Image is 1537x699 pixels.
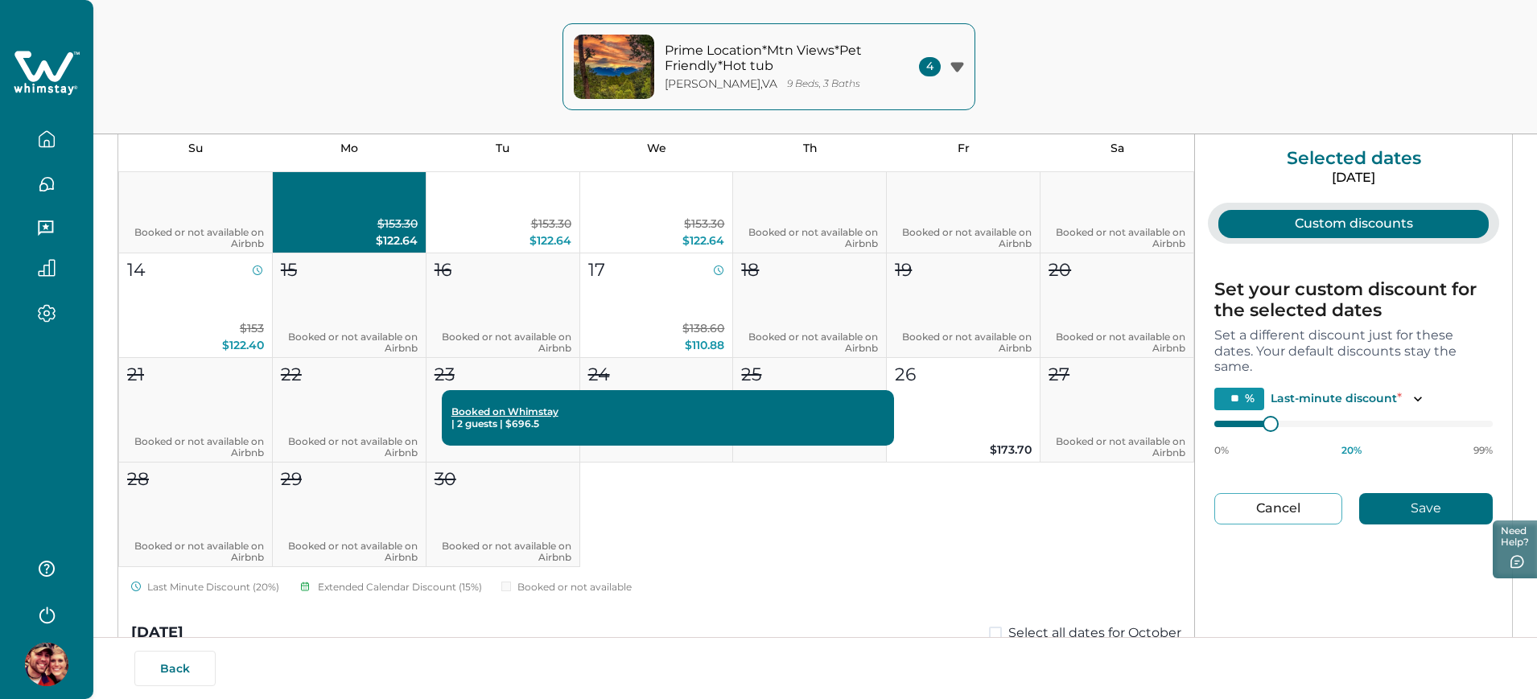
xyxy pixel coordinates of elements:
[435,361,455,388] p: 23
[895,331,1032,354] p: Booked or not available on Airbnb
[665,43,882,74] p: Prime Location*Mtn Views*Pet Friendly*Hot tub
[435,541,571,563] p: Booked or not available on Airbnb
[1214,279,1493,321] p: Set your custom discount for the selected dates
[426,463,580,567] button: 30Booked or not available on Airbnb
[579,142,733,155] p: We
[119,358,273,463] button: 21Booked or not available on Airbnb
[1049,257,1071,283] p: 20
[435,331,571,354] p: Booked or not available on Airbnb
[684,216,724,231] span: $153.30
[580,358,734,463] button: 24
[1214,327,1493,375] p: Set a different discount just for these dates. Your default discounts stay the same.
[376,233,418,248] span: $122.64
[741,257,759,283] p: 18
[119,253,273,358] button: 14$153$122.40
[685,338,724,352] span: $110.88
[895,257,912,283] p: 19
[501,580,632,594] div: Booked or not available
[25,643,68,686] img: Whimstay Host
[588,257,605,283] p: 17
[426,358,580,463] button: 23Booked on Whimstay| 2 guests | $696.5
[682,233,724,248] span: $122.64
[1271,390,1402,407] p: Last-minute discount
[118,142,272,155] p: Su
[887,253,1040,358] button: 19Booked or not available on Airbnb
[273,149,426,253] button: 8$153.30$122.64
[1408,389,1428,409] button: Toggle description
[1195,150,1512,167] p: Selected dates
[127,227,264,249] p: Booked or not available on Airbnb
[134,651,216,686] button: Back
[273,253,426,358] button: 15Booked or not available on Airbnb
[131,580,279,594] div: Last Minute Discount (20%)
[119,149,273,253] button: 7Booked or not available on Airbnb
[990,442,1032,457] span: $173.70
[1473,444,1493,457] p: 99%
[222,338,264,352] span: $122.40
[127,361,144,388] p: 21
[127,541,264,563] p: Booked or not available on Airbnb
[281,257,297,283] p: 15
[580,149,734,253] button: 10$153.30$122.64
[127,436,264,458] p: Booked or not available on Airbnb
[1049,227,1185,249] p: Booked or not available on Airbnb
[131,622,183,643] div: [DATE]
[562,23,975,110] button: property-coverPrime Location*Mtn Views*Pet Friendly*Hot tub[PERSON_NAME],VA9 Beds, 3 Baths4
[1040,149,1194,253] button: 13Booked or not available on Airbnb
[887,142,1040,155] p: Fr
[435,257,451,283] p: 16
[1218,210,1489,238] button: Custom discounts
[1195,170,1512,186] p: [DATE]
[1049,436,1185,458] p: Booked or not available on Airbnb
[580,253,734,358] button: 17$138.60$110.88
[682,321,724,335] span: $138.60
[273,463,426,567] button: 29Booked or not available on Airbnb
[426,253,580,358] button: 16Booked or not available on Airbnb
[1040,142,1194,155] p: Sa
[1214,493,1342,524] button: Cancel
[531,216,571,231] span: $153.30
[127,466,149,492] p: 28
[281,331,418,354] p: Booked or not available on Airbnb
[887,358,1040,463] button: 26$173.70
[426,149,580,253] button: 9$153.30$122.64
[741,227,878,249] p: Booked or not available on Airbnb
[787,78,860,90] p: 9 Beds, 3 Baths
[1008,623,1181,643] span: Select all dates for October
[281,436,418,458] p: Booked or not available on Airbnb
[1049,331,1185,354] p: Booked or not available on Airbnb
[281,361,302,388] p: 22
[887,149,1040,253] button: 12Booked or not available on Airbnb
[377,216,418,231] span: $153.30
[1359,493,1493,524] button: Save
[733,358,887,463] button: 25
[299,580,482,594] div: Extended Calendar Discount (15%)
[281,541,418,563] p: Booked or not available on Airbnb
[733,142,887,155] p: Th
[442,390,709,446] div: | 2 guests | $ 696.5
[1341,444,1362,457] p: 20 %
[127,257,146,283] p: 14
[281,466,302,492] p: 29
[1040,358,1194,463] button: 27Booked or not available on Airbnb
[451,406,699,417] span: Booked on Whimstay
[665,77,777,91] p: [PERSON_NAME] , VA
[733,253,887,358] button: 18Booked or not available on Airbnb
[1049,361,1069,388] p: 27
[240,321,264,335] span: $153
[895,361,916,388] p: 26
[435,466,456,492] p: 30
[1040,253,1194,358] button: 20Booked or not available on Airbnb
[919,57,941,76] span: 4
[588,361,610,388] p: 24
[273,358,426,463] button: 22Booked or not available on Airbnb
[741,361,761,388] p: 25
[119,463,273,567] button: 28Booked or not available on Airbnb
[574,35,654,99] img: property-cover
[272,142,426,155] p: Mo
[733,149,887,253] button: 11Booked or not available on Airbnb
[741,331,878,354] p: Booked or not available on Airbnb
[426,142,579,155] p: Tu
[1214,444,1229,457] p: 0%
[530,233,571,248] span: $122.64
